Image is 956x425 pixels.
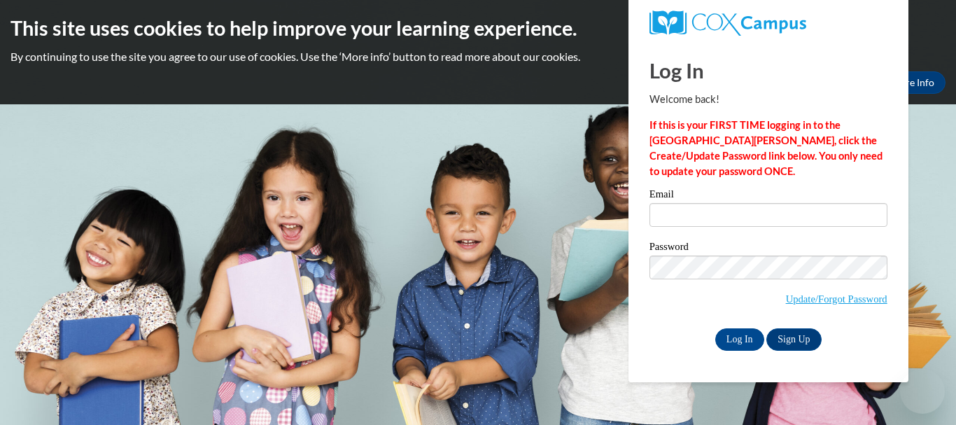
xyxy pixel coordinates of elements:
a: COX Campus [649,11,887,36]
p: By continuing to use the site you agree to our use of cookies. Use the ‘More info’ button to read... [10,49,946,64]
label: Password [649,242,887,256]
a: Update/Forgot Password [786,293,887,305]
p: Welcome back! [649,92,887,107]
a: Sign Up [766,328,821,351]
img: COX Campus [649,11,806,36]
h1: Log In [649,56,887,85]
input: Log In [715,328,764,351]
iframe: Button to launch messaging window [900,369,945,414]
a: More Info [880,71,946,94]
strong: If this is your FIRST TIME logging in to the [GEOGRAPHIC_DATA][PERSON_NAME], click the Create/Upd... [649,119,883,177]
label: Email [649,189,887,203]
h2: This site uses cookies to help improve your learning experience. [10,14,946,42]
